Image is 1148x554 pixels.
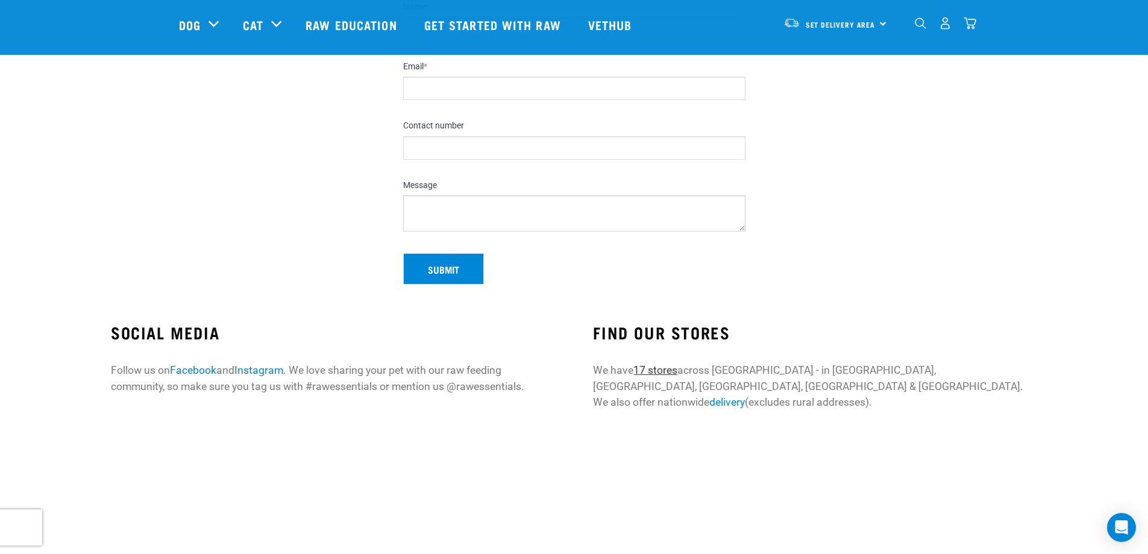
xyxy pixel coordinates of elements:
img: home-icon@2x.png [964,17,976,30]
a: Get started with Raw [412,1,576,49]
p: Follow us on and . We love sharing your pet with our raw feeding community, so make sure you tag ... [111,362,554,394]
img: home-icon-1@2x.png [915,17,926,29]
a: Vethub [576,1,647,49]
label: Message [403,180,745,191]
div: Open Intercom Messenger [1107,513,1136,542]
a: Dog [179,16,201,34]
a: Raw Education [293,1,412,49]
a: Instagram [234,364,283,376]
p: We have across [GEOGRAPHIC_DATA] - in [GEOGRAPHIC_DATA], [GEOGRAPHIC_DATA], [GEOGRAPHIC_DATA], [G... [593,362,1037,410]
label: Email [403,61,745,72]
h3: SOCIAL MEDIA [111,323,554,342]
h3: FIND OUR STORES [593,323,1037,342]
button: Submit [403,253,484,285]
img: user.png [939,17,952,30]
a: Cat [243,16,263,34]
span: Set Delivery Area [806,22,876,27]
a: delivery [709,396,745,408]
label: Contact number [403,121,745,131]
img: van-moving.png [783,17,800,28]
a: 17 stores [633,364,677,376]
a: Facebook [170,364,216,376]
